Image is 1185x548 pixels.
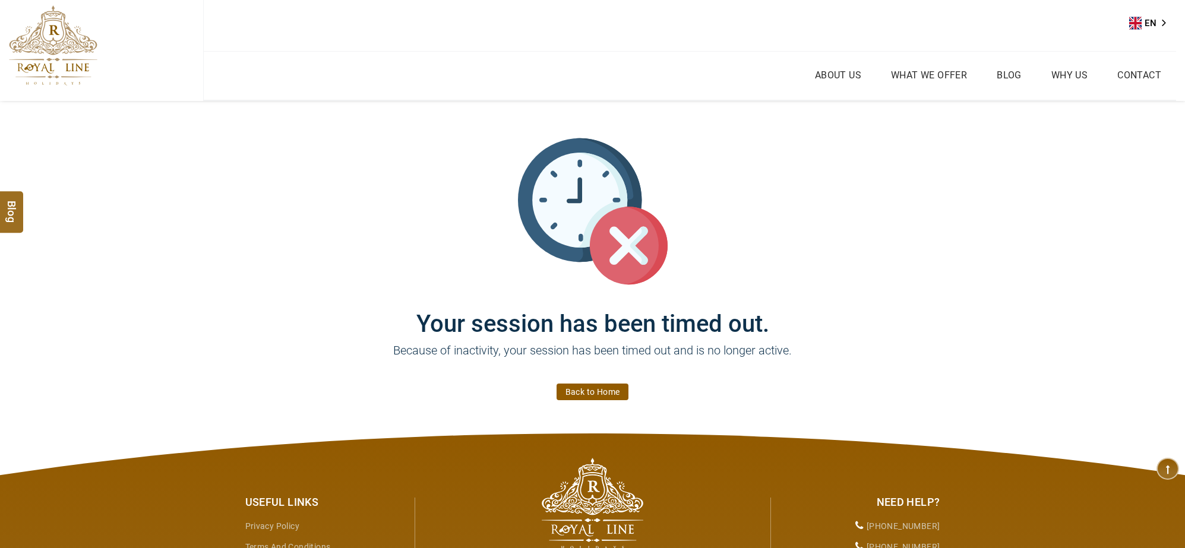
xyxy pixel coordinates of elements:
div: Language [1129,14,1174,32]
li: [PHONE_NUMBER] [780,516,940,537]
div: Useful Links [245,495,406,510]
aside: Language selected: English [1129,14,1174,32]
a: Privacy Policy [245,521,300,531]
a: About Us [812,66,864,84]
img: session_time_out.svg [518,137,668,286]
img: The Royal Line Holidays [9,5,97,85]
h1: Your session has been timed out. [236,286,949,338]
span: Blog [4,201,20,211]
a: Back to Home [557,384,629,400]
a: What we Offer [888,66,970,84]
p: Because of inactivity, your session has been timed out and is no longer active. [236,341,949,377]
iframe: chat widget [1135,501,1173,536]
a: EN [1129,14,1174,32]
a: Why Us [1048,66,1091,84]
a: Contact [1114,66,1164,84]
iframe: chat widget [959,408,1173,495]
div: Need Help? [780,495,940,510]
a: Blog [994,66,1025,84]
